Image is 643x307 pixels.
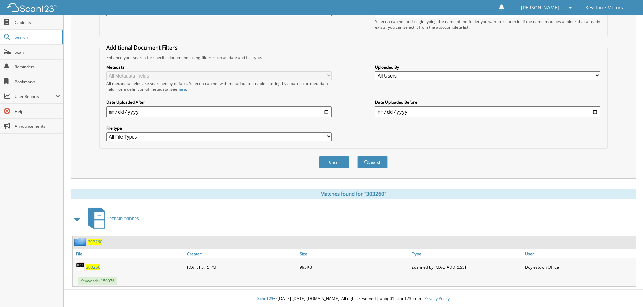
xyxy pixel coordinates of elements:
[103,44,181,51] legend: Additional Document Filters
[15,79,60,85] span: Bookmarks
[103,55,604,60] div: Enhance your search for specific documents using filters such as date and file type.
[15,49,60,55] span: Scan
[319,156,349,168] button: Clear
[15,20,60,25] span: Cabinets
[84,206,139,232] a: REPAIR ORDERS
[185,260,298,274] div: [DATE] 5:15 PM
[257,296,273,301] span: Scan123
[424,296,450,301] a: Privacy Policy
[106,64,332,70] label: Metadata
[15,94,55,99] span: User Reports
[185,249,298,258] a: Created
[7,3,57,12] img: scan123-logo-white.svg
[609,275,643,307] iframe: Chat Widget
[15,123,60,129] span: Announcements
[74,238,88,246] img: folder2.png
[106,125,332,131] label: File type
[375,64,600,70] label: Uploaded By
[523,249,636,258] a: User
[64,290,643,307] div: © [DATE]-[DATE] [DOMAIN_NAME]. All rights reserved | appg01-scan123-com |
[585,6,623,10] span: Keystone Motors
[15,109,60,114] span: Help
[521,6,559,10] span: [PERSON_NAME]
[177,86,186,92] a: here
[410,260,523,274] div: scanned by [MAC_ADDRESS]
[298,260,411,274] div: 995KB
[410,249,523,258] a: Type
[71,189,636,199] div: Matches found for "303260"
[375,19,600,30] div: Select a cabinet and begin typing the name of the folder you want to search in. If the name match...
[78,277,117,285] span: Keywords: 150076
[109,216,139,222] span: REPAIR ORDERS
[106,106,332,117] input: start
[73,249,185,258] a: File
[76,262,86,272] img: PDF.png
[523,260,636,274] div: Doylestown Office
[15,64,60,70] span: Reminders
[88,239,102,245] a: 303260
[357,156,388,168] button: Search
[375,99,600,105] label: Date Uploaded Before
[15,34,59,40] span: Search
[298,249,411,258] a: Size
[86,264,100,270] a: 303260
[106,99,332,105] label: Date Uploaded After
[106,81,332,92] div: All metadata fields are searched by default. Select a cabinet with metadata to enable filtering b...
[375,106,600,117] input: end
